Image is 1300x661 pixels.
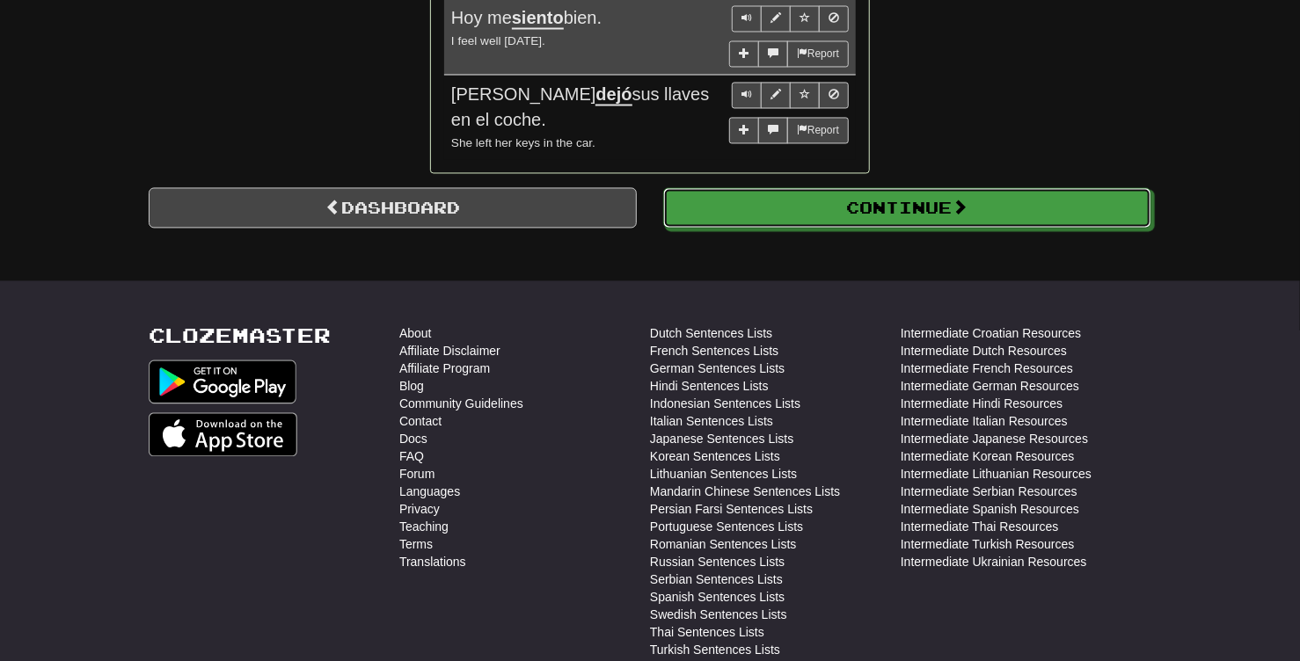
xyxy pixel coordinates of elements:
a: Docs [399,430,427,447]
a: Japanese Sentences Lists [650,430,793,447]
a: Intermediate French Resources [901,360,1073,377]
div: Sentence controls [732,5,849,32]
a: Romanian Sentences Lists [650,535,797,553]
a: Affiliate Program [399,360,490,377]
a: Serbian Sentences Lists [650,570,783,588]
a: Portuguese Sentences Lists [650,518,803,535]
a: Intermediate Italian Resources [901,412,1068,430]
a: Intermediate Turkish Resources [901,535,1075,553]
div: More sentence controls [729,40,849,67]
a: Mandarin Chinese Sentences Lists [650,483,840,500]
a: About [399,324,432,342]
a: Clozemaster [149,324,331,346]
a: Terms [399,535,433,553]
a: Spanish Sentences Lists [650,588,785,606]
a: French Sentences Lists [650,342,778,360]
span: [PERSON_NAME] sus llaves en el coche. [451,84,709,129]
button: Toggle favorite [790,5,820,32]
a: Community Guidelines [399,395,523,412]
a: Intermediate Lithuanian Resources [901,465,1092,483]
button: Continue [663,187,1151,228]
a: Contact [399,412,442,430]
a: Indonesian Sentences Lists [650,395,800,412]
button: Toggle favorite [790,82,820,108]
a: Intermediate Hindi Resources [901,395,1063,412]
a: Intermediate Serbian Resources [901,483,1077,500]
a: Languages [399,483,460,500]
a: Lithuanian Sentences Lists [650,465,797,483]
img: Get it on App Store [149,412,297,456]
a: Hindi Sentences Lists [650,377,769,395]
button: Report [787,40,849,67]
span: Hoy me bien. [451,8,602,29]
a: Dutch Sentences Lists [650,324,772,342]
u: dejó [595,84,632,105]
a: Russian Sentences Lists [650,553,785,570]
u: siento [512,8,564,29]
a: Intermediate Spanish Resources [901,500,1079,518]
a: Intermediate German Resources [901,377,1079,395]
a: Turkish Sentences Lists [650,641,780,658]
a: Translations [399,553,466,570]
a: Teaching [399,518,449,535]
a: Dashboard [149,187,637,228]
a: Italian Sentences Lists [650,412,773,430]
a: Thai Sentences Lists [650,623,764,641]
button: Edit sentence [761,5,791,32]
a: Swedish Sentences Lists [650,606,787,623]
a: Intermediate Japanese Resources [901,430,1088,447]
a: German Sentences Lists [650,360,785,377]
small: I feel well [DATE]. [451,34,545,47]
button: Edit sentence [761,82,791,108]
a: Intermediate Ukrainian Resources [901,553,1087,570]
small: She left her keys in the car. [451,136,595,149]
a: FAQ [399,447,424,465]
a: Intermediate Dutch Resources [901,342,1067,360]
a: Intermediate Croatian Resources [901,324,1081,342]
button: Report [787,117,849,143]
button: Add sentence to collection [729,40,759,67]
button: Play sentence audio [732,5,762,32]
img: Get it on Google Play [149,360,296,403]
a: Intermediate Thai Resources [901,518,1059,535]
div: More sentence controls [729,117,849,143]
a: Korean Sentences Lists [650,447,780,465]
a: Persian Farsi Sentences Lists [650,500,813,518]
a: Intermediate Korean Resources [901,447,1075,465]
a: Privacy [399,500,440,518]
button: Toggle ignore [819,82,849,108]
a: Forum [399,465,435,483]
a: Affiliate Disclaimer [399,342,500,360]
div: Sentence controls [732,82,849,108]
button: Toggle ignore [819,5,849,32]
a: Blog [399,377,424,395]
button: Play sentence audio [732,82,762,108]
button: Add sentence to collection [729,117,759,143]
